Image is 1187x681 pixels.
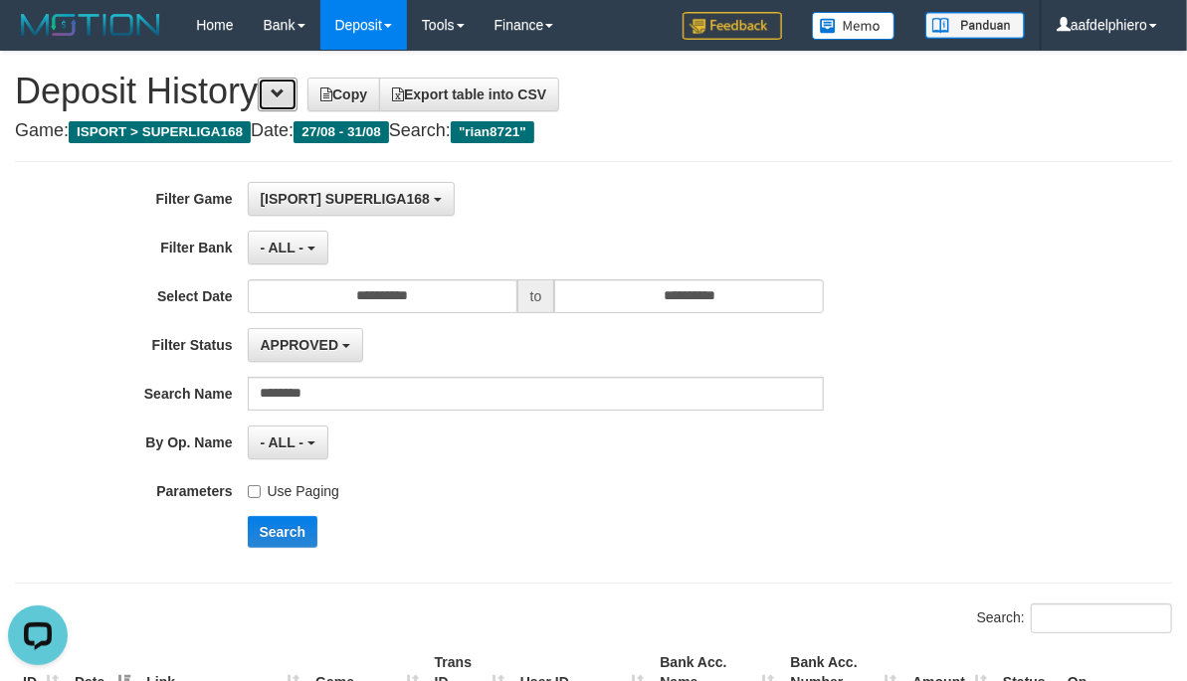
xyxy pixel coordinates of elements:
[261,434,304,450] span: - ALL -
[248,516,318,548] button: Search
[248,426,328,459] button: - ALL -
[294,121,389,143] span: 27/08 - 31/08
[248,485,261,498] input: Use Paging
[248,474,339,501] label: Use Paging
[248,328,363,362] button: APPROVED
[1031,603,1172,633] input: Search:
[307,78,380,111] a: Copy
[15,72,1172,111] h1: Deposit History
[379,78,559,111] a: Export table into CSV
[392,86,546,102] span: Export table into CSV
[261,337,339,353] span: APPROVED
[15,121,1172,141] h4: Game: Date: Search:
[683,12,782,40] img: Feedback.jpg
[320,86,367,102] span: Copy
[15,10,166,40] img: MOTION_logo.png
[451,121,534,143] span: "rian8721"
[925,12,1025,39] img: panduan.png
[69,121,251,143] span: ISPORT > SUPERLIGA168
[248,231,328,264] button: - ALL -
[8,8,68,68] button: Open LiveChat chat widget
[261,240,304,255] span: - ALL -
[248,182,455,216] button: [ISPORT] SUPERLIGA168
[977,603,1172,633] label: Search:
[261,191,430,207] span: [ISPORT] SUPERLIGA168
[517,279,555,313] span: to
[812,12,895,40] img: Button%20Memo.svg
